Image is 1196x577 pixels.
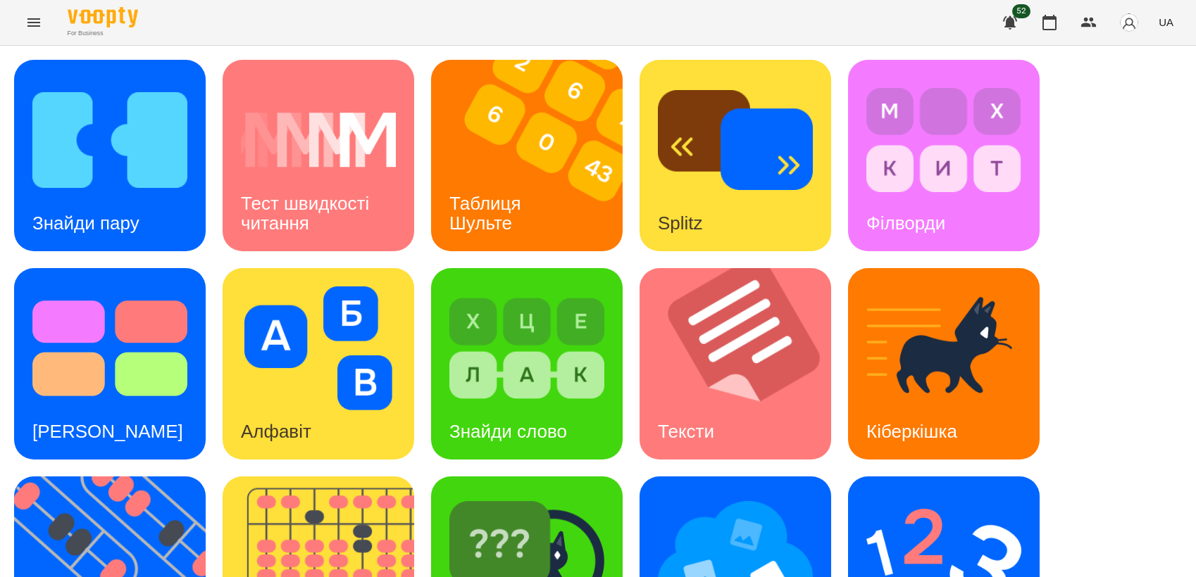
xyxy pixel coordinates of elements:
span: 52 [1012,4,1030,18]
h3: Таблиця Шульте [449,193,526,233]
a: АлфавітАлфавіт [223,268,414,459]
a: Тест Струпа[PERSON_NAME] [14,268,206,459]
h3: Кіберкішка [866,421,957,442]
h3: Філворди [866,213,945,234]
img: Voopty Logo [68,7,138,27]
img: Філворди [866,78,1021,202]
a: ФілвордиФілворди [848,60,1040,251]
span: For Business [68,29,138,38]
img: Тест швидкості читання [241,78,396,202]
a: Знайди паруЗнайди пару [14,60,206,251]
h3: Алфавіт [241,421,311,442]
img: Знайди слово [449,286,604,410]
img: avatar_s.png [1119,13,1139,32]
h3: [PERSON_NAME] [32,421,183,442]
span: UA [1159,15,1173,30]
a: SplitzSplitz [640,60,831,251]
a: ТекстиТексти [640,268,831,459]
a: Знайди словоЗнайди слово [431,268,623,459]
h3: Знайди слово [449,421,567,442]
h3: Тест швидкості читання [241,193,374,233]
a: Тест швидкості читанняТест швидкості читання [223,60,414,251]
button: Menu [17,6,51,39]
img: Кіберкішка [866,286,1021,410]
img: Splitz [658,78,813,202]
img: Таблиця Шульте [431,60,640,251]
img: Знайди пару [32,78,187,202]
img: Тест Струпа [32,286,187,410]
button: UA [1153,9,1179,35]
h3: Тексти [658,421,714,442]
h3: Splitz [658,213,703,234]
a: Таблиця ШультеТаблиця Шульте [431,60,623,251]
img: Алфавіт [241,286,396,410]
a: КіберкішкаКіберкішка [848,268,1040,459]
h3: Знайди пару [32,213,139,234]
img: Тексти [640,268,849,459]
